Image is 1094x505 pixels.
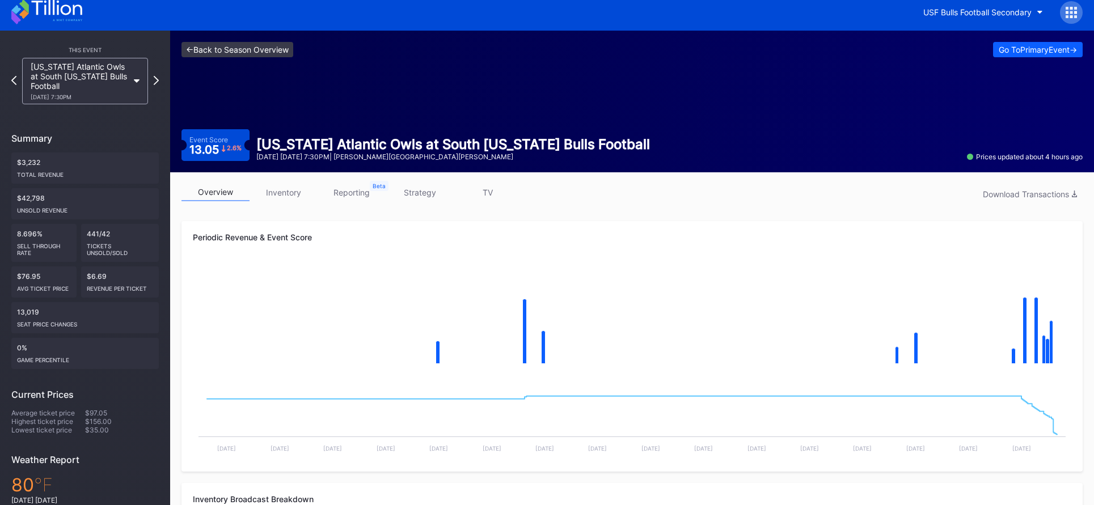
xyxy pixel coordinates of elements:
[87,238,154,256] div: Tickets Unsold/Sold
[85,426,159,434] div: $35.00
[967,152,1083,161] div: Prices updated about 4 hours ago
[31,62,128,100] div: [US_STATE] Atlantic Owls at South [US_STATE] Bulls Football
[588,445,607,452] text: [DATE]
[11,389,159,400] div: Current Prices
[959,445,978,452] text: [DATE]
[17,316,153,328] div: seat price changes
[17,202,153,214] div: Unsold Revenue
[386,184,454,201] a: strategy
[11,188,159,219] div: $42,798
[189,144,242,155] div: 13.05
[271,445,289,452] text: [DATE]
[11,133,159,144] div: Summary
[85,417,159,426] div: $156.00
[227,145,242,151] div: 2.6 %
[217,445,236,452] text: [DATE]
[11,454,159,465] div: Weather Report
[318,184,386,201] a: reporting
[11,338,159,369] div: 0%
[429,445,448,452] text: [DATE]
[193,232,1071,242] div: Periodic Revenue & Event Score
[11,152,159,184] div: $3,232
[923,7,1032,17] div: USF Bulls Football Secondary
[11,302,159,333] div: 13,019
[454,184,522,201] a: TV
[11,417,85,426] div: Highest ticket price
[483,445,501,452] text: [DATE]
[17,352,153,363] div: Game percentile
[11,224,77,262] div: 8.696%
[11,409,85,417] div: Average ticket price
[993,42,1083,57] button: Go ToPrimaryEvent->
[999,45,1077,54] div: Go To Primary Event ->
[977,186,1083,202] button: Download Transactions
[983,189,1077,199] div: Download Transactions
[81,224,159,262] div: 441/42
[189,135,228,144] div: Event Score
[250,184,318,201] a: inventory
[193,375,1071,460] svg: Chart title
[17,167,153,178] div: Total Revenue
[1012,445,1031,452] text: [DATE]
[181,42,293,57] a: <-Back to Season Overview
[535,445,554,452] text: [DATE]
[81,266,159,298] div: $6.69
[87,281,154,292] div: Revenue per ticket
[747,445,766,452] text: [DATE]
[17,238,71,256] div: Sell Through Rate
[915,2,1051,23] button: USF Bulls Football Secondary
[694,445,713,452] text: [DATE]
[256,136,650,152] div: [US_STATE] Atlantic Owls at South [US_STATE] Bulls Football
[906,445,925,452] text: [DATE]
[853,445,872,452] text: [DATE]
[11,266,77,298] div: $76.95
[34,474,53,496] span: ℉
[11,426,85,434] div: Lowest ticket price
[377,445,395,452] text: [DATE]
[193,262,1071,375] svg: Chart title
[11,474,159,496] div: 80
[85,409,159,417] div: $97.05
[17,281,71,292] div: Avg ticket price
[323,445,342,452] text: [DATE]
[181,184,250,201] a: overview
[256,152,650,161] div: [DATE] [DATE] 7:30PM | [PERSON_NAME][GEOGRAPHIC_DATA][PERSON_NAME]
[11,46,159,53] div: This Event
[641,445,660,452] text: [DATE]
[31,94,128,100] div: [DATE] 7:30PM
[800,445,819,452] text: [DATE]
[11,496,159,504] div: [DATE] [DATE]
[193,494,1071,504] div: Inventory Broadcast Breakdown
